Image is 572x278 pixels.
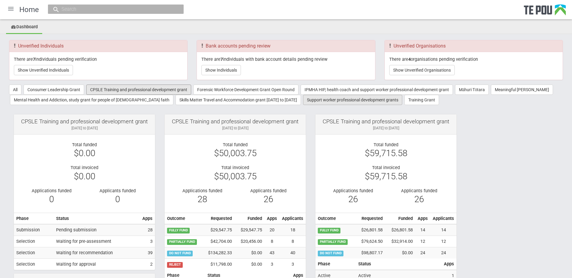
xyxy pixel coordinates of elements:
button: Support worker professional development grants [303,95,402,105]
button: Consumer Leadership Grant [24,85,84,95]
td: $26,801.58 [355,224,385,236]
span: FULLY FUND [167,228,190,233]
div: Total invoiced [18,165,150,170]
div: 28 [174,196,231,202]
button: Skills Matter Travel and Accommodation grant [DATE] to [DATE] [175,95,301,105]
div: Total funded [169,142,301,147]
td: $26,801.58 [385,224,415,236]
div: CPSLE Training and professional development grant [320,119,452,124]
div: Applications funded [174,188,231,193]
button: IPMHA HIP, health coach and support worker professional development grant [301,85,453,95]
input: Search [60,6,166,12]
th: Phase [315,258,356,270]
b: 7 [220,57,223,62]
td: $11,798.00 [203,259,234,270]
td: $29,547.75 [203,224,234,236]
div: [DATE] to [DATE] [169,125,301,131]
th: Applicants [280,213,306,224]
div: Total invoiced [320,165,452,170]
div: 26 [324,196,381,202]
button: All [9,85,21,95]
button: Show Unverified Individuals [14,65,73,75]
div: [DATE] to [DATE] [320,125,452,131]
td: 12 [430,236,457,247]
th: Outcome [315,213,355,224]
div: CPSLE Training and professional development grant [18,119,150,124]
td: Selection [14,247,54,259]
td: 14 [430,224,457,236]
td: 12 [415,236,430,247]
div: 0 [89,196,146,202]
td: 3 [140,236,155,247]
div: $59,715.58 [320,174,452,179]
td: 8 [280,236,306,247]
div: Applicants funded [390,188,447,193]
td: 8 [264,236,280,247]
td: $0.00 [234,247,264,259]
div: $0.00 [18,174,150,179]
b: 4 [408,57,411,62]
td: 2 [140,259,155,270]
span: DO NOT FUND [318,251,343,256]
button: Māhuri Tōtara [455,85,489,95]
div: [DATE] to [DATE] [18,125,150,131]
th: Apps [264,213,280,224]
th: Phase [14,213,54,224]
button: Meaningful [PERSON_NAME] [491,85,553,95]
td: $29,547.75 [234,224,264,236]
div: $0.00 [18,150,150,156]
th: Apps [441,258,457,270]
div: Total funded [320,142,452,147]
div: Applications funded [324,188,381,193]
b: 7 [33,57,35,62]
td: $134,282.33 [203,247,234,259]
td: Waiting for approval [54,259,140,270]
div: 26 [390,196,447,202]
td: 39 [140,247,155,259]
div: Applications funded [23,188,80,193]
th: Status [356,258,441,270]
div: 0 [23,196,80,202]
button: Mental Health and Addiction, study grant for people of [DEMOGRAPHIC_DATA] faith [10,95,173,105]
td: $79,624.50 [355,236,385,247]
th: Outcome [165,213,203,224]
div: Total invoiced [169,165,301,170]
th: Funded [385,213,415,224]
h3: Unverified Individuals [14,43,183,49]
div: Total funded [18,142,150,147]
button: Forensic Workforce Development Grant Open Round [193,85,299,95]
td: $32,914.00 [385,236,415,247]
p: There are individuals pending verification [14,57,183,62]
td: 43 [264,247,280,259]
td: 18 [280,224,306,236]
button: Training Grant [404,95,439,105]
td: Submission [14,224,54,236]
td: 24 [415,247,430,258]
td: $42,704.00 [203,236,234,247]
button: CPSLE Training and professional development grant [86,85,191,95]
th: Requested [203,213,234,224]
button: Show Individuals [201,65,241,75]
th: Apps [415,213,430,224]
span: FULLY FUND [318,228,340,233]
td: 28 [140,224,155,236]
h3: Bank accounts pending review [201,43,370,49]
td: Selection [14,259,54,270]
td: $0.00 [385,247,415,258]
span: REJECT [167,262,183,267]
td: 20 [264,224,280,236]
td: Waiting for pre-assessment [54,236,140,247]
td: Waiting for recommendation [54,247,140,259]
p: There are individuals with bank account details pending review [201,57,370,62]
div: $50,003.75 [169,150,301,156]
div: $50,003.75 [169,174,301,179]
a: Dashboard [6,21,42,34]
div: CPSLE Training and professional development grant [169,119,301,124]
td: $0.00 [234,259,264,270]
th: Funded [234,213,264,224]
td: Pending submission [54,224,140,236]
div: Applicants funded [89,188,146,193]
span: PARTIALLY FUND [167,239,197,245]
th: Apps [140,213,155,224]
td: 40 [280,247,306,259]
